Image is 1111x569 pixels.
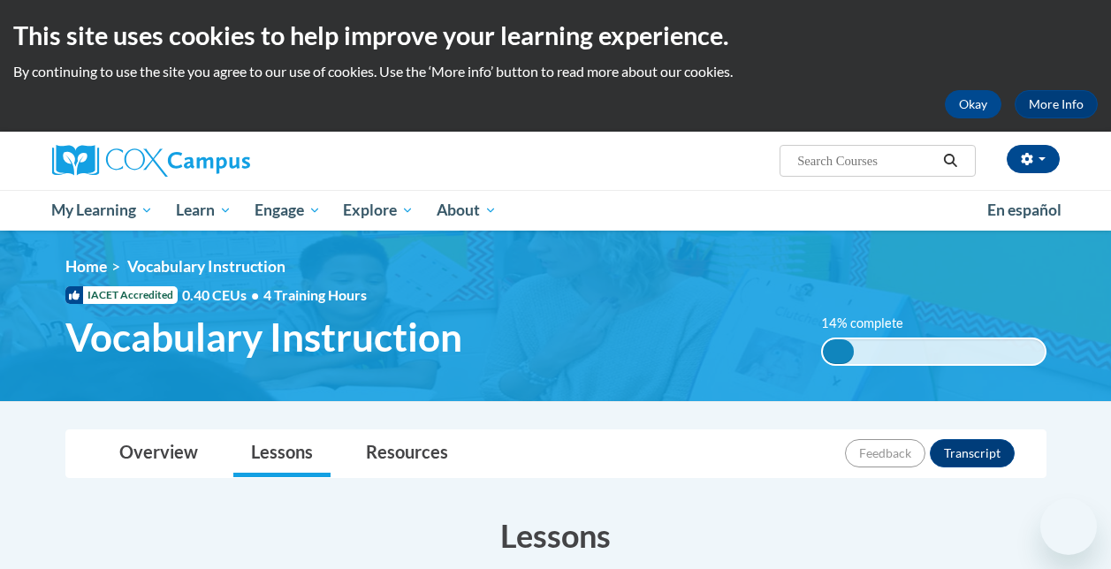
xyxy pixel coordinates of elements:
[1007,145,1060,173] button: Account Settings
[821,314,923,333] label: 14% complete
[930,439,1015,467] button: Transcript
[127,257,285,276] span: Vocabulary Instruction
[182,285,263,305] span: 0.40 CEUs
[1015,90,1098,118] a: More Info
[52,145,370,177] a: Cox Campus
[823,339,854,364] div: 14% complete
[263,286,367,303] span: 4 Training Hours
[937,150,963,171] button: Search
[102,430,216,477] a: Overview
[425,190,508,231] a: About
[255,200,321,221] span: Engage
[176,200,232,221] span: Learn
[41,190,165,231] a: My Learning
[13,18,1098,53] h2: This site uses cookies to help improve your learning experience.
[348,430,466,477] a: Resources
[795,150,937,171] input: Search Courses
[65,314,462,360] span: Vocabulary Instruction
[39,190,1073,231] div: Main menu
[845,439,925,467] button: Feedback
[65,257,107,276] a: Home
[233,430,331,477] a: Lessons
[987,201,1062,219] span: En español
[13,62,1098,81] p: By continuing to use the site you agree to our use of cookies. Use the ‘More info’ button to read...
[1040,498,1097,555] iframe: Button to launch messaging window
[164,190,243,231] a: Learn
[437,200,497,221] span: About
[65,513,1046,558] h3: Lessons
[343,200,414,221] span: Explore
[65,286,178,304] span: IACET Accredited
[251,286,259,303] span: •
[945,90,1001,118] button: Okay
[51,200,153,221] span: My Learning
[976,192,1073,229] a: En español
[52,145,250,177] img: Cox Campus
[243,190,332,231] a: Engage
[331,190,425,231] a: Explore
